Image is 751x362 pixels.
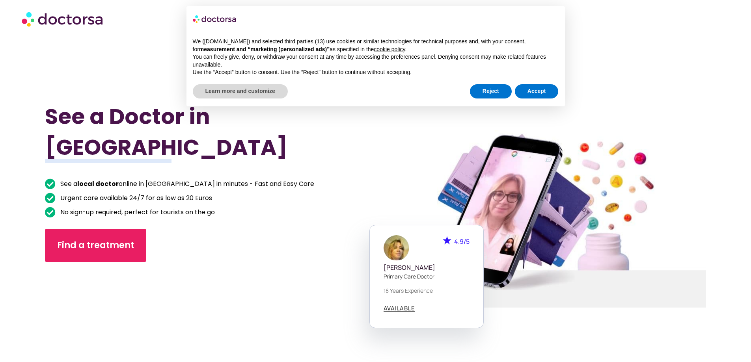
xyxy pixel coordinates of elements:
[374,46,405,52] a: cookie policy
[45,229,146,262] a: Find a treatment
[58,207,215,218] span: No sign-up required, perfect for tourists on the go
[193,38,559,53] p: We ([DOMAIN_NAME]) and selected third parties (13) use cookies or similar technologies for techni...
[384,305,415,312] a: AVAILABLE
[384,286,470,295] p: 18 years experience
[193,53,559,69] p: You can freely give, deny, or withdraw your consent at any time by accessing the preferences pane...
[58,193,212,204] span: Urgent care available 24/7 for as low as 20 Euros
[58,178,314,189] span: See a online in [GEOGRAPHIC_DATA] in minutes - Fast and Easy Care
[470,84,512,98] button: Reject
[193,13,237,25] img: logo
[384,305,415,311] span: AVAILABLE
[384,272,470,280] p: Primary care doctor
[454,237,470,246] span: 4.9/5
[49,274,120,333] iframe: Customer reviews powered by Trustpilot
[193,84,288,98] button: Learn more and customize
[199,46,330,52] strong: measurement and “marketing (personalized ads)”
[515,84,559,98] button: Accept
[57,239,134,252] span: Find a treatment
[45,101,326,163] h1: See a Doctor in [GEOGRAPHIC_DATA]
[77,179,119,188] b: local doctor
[384,264,470,271] h5: [PERSON_NAME]
[193,69,559,76] p: Use the “Accept” button to consent. Use the “Reject” button to continue without accepting.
